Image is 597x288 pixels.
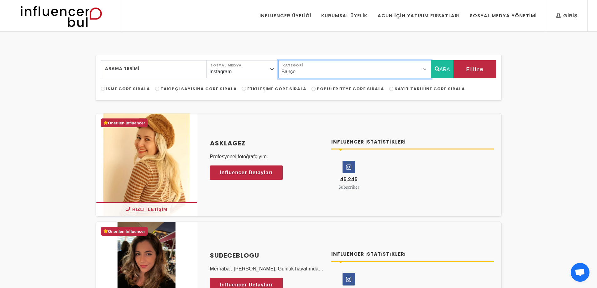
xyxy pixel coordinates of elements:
span: Influencer Detayları [220,168,273,177]
span: Kayıt Tarihine Göre Sırala [395,86,465,92]
span: Takipçi Sayısına Göre Sırala [160,86,237,92]
p: Merhaba , [PERSON_NAME]. Günlük hayatımdan , evimden gezdiğim yerlerden kesitler paylaştığım bir ... [210,265,324,273]
div: Influencer Üyeliği [259,12,312,19]
p: Profesyonel fotoğrafçıyım. [210,153,324,160]
div: Açık sohbet [571,263,589,282]
button: ARA [431,60,454,78]
div: Önerilen Influencer [101,227,148,236]
input: Takipçi Sayısına Göre Sırala [155,87,159,91]
h4: Influencer İstatistikleri [331,139,494,146]
div: Acun İçin Yatırım Fırsatları [378,12,459,19]
input: Populeriteye Göre Sırala [312,87,316,91]
span: Etkileşime Göre Sırala [247,86,306,92]
div: Önerilen Influencer [101,118,148,128]
span: Populeriteye Göre Sırala [317,86,384,92]
span: 45,245 [340,176,358,183]
div: Giriş [556,12,578,19]
button: Filtre [453,60,496,78]
input: Etkileşime Göre Sırala [242,87,246,91]
span: Filtre [466,64,484,75]
a: asklagez [210,139,324,148]
a: Influencer Detayları [210,165,283,180]
span: İsme Göre Sırala [106,86,150,92]
button: Hızlı İletişim [96,202,197,216]
input: Search.. [101,60,207,78]
input: Kayıt Tarihine Göre Sırala [389,87,393,91]
h4: Influencer İstatistikleri [331,251,494,258]
small: Subscriber [338,184,359,190]
a: sudeceblogu [210,251,324,260]
div: Kurumsal Üyelik [321,12,368,19]
input: İsme Göre Sırala [101,87,105,91]
div: Sosyal Medya Yönetimi [470,12,537,19]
